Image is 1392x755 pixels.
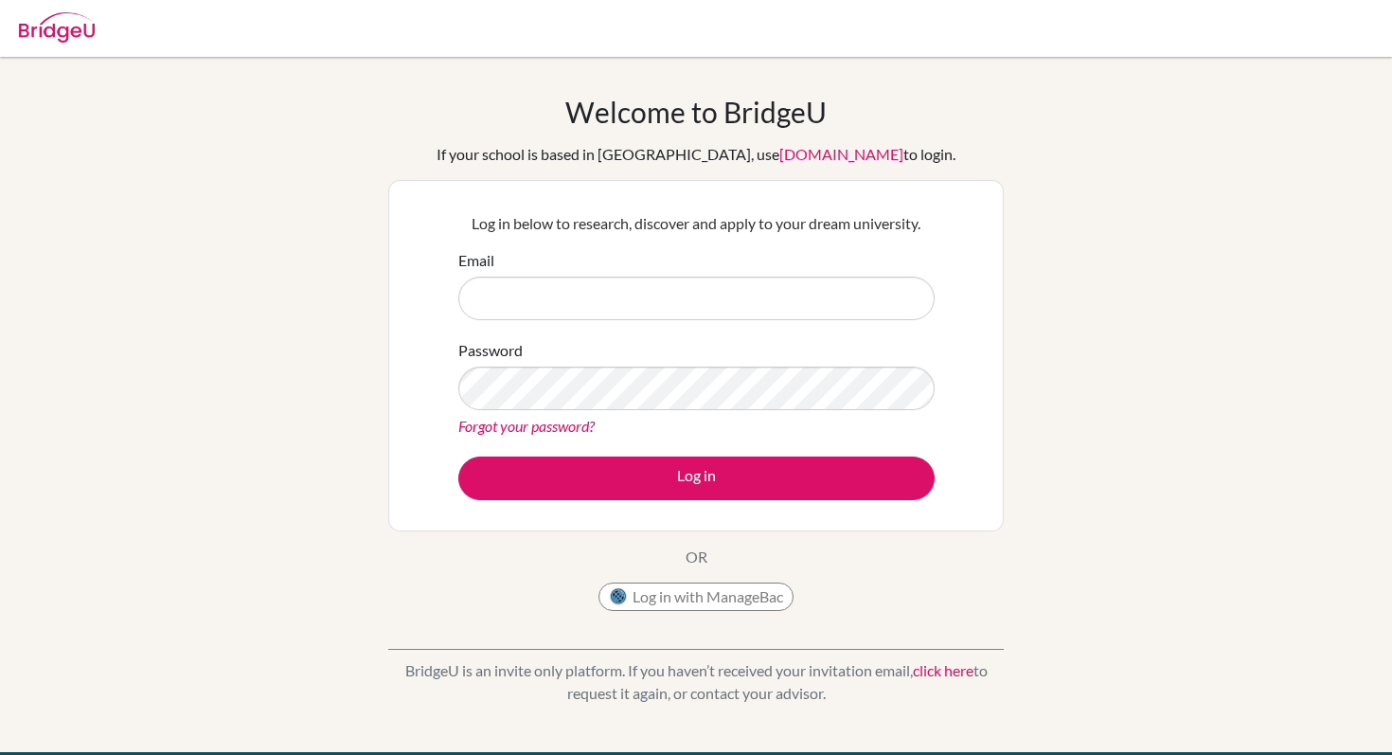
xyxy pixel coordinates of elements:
button: Log in [458,457,935,500]
a: [DOMAIN_NAME] [779,145,903,163]
p: OR [686,546,707,568]
h1: Welcome to BridgeU [565,95,827,129]
button: Log in with ManageBac [598,583,794,611]
div: If your school is based in [GEOGRAPHIC_DATA], use to login. [437,143,955,166]
img: Bridge-U [19,12,95,43]
p: Log in below to research, discover and apply to your dream university. [458,212,935,235]
a: click here [913,661,973,679]
label: Email [458,249,494,272]
label: Password [458,339,523,362]
p: BridgeU is an invite only platform. If you haven’t received your invitation email, to request it ... [388,659,1004,705]
a: Forgot your password? [458,417,595,435]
